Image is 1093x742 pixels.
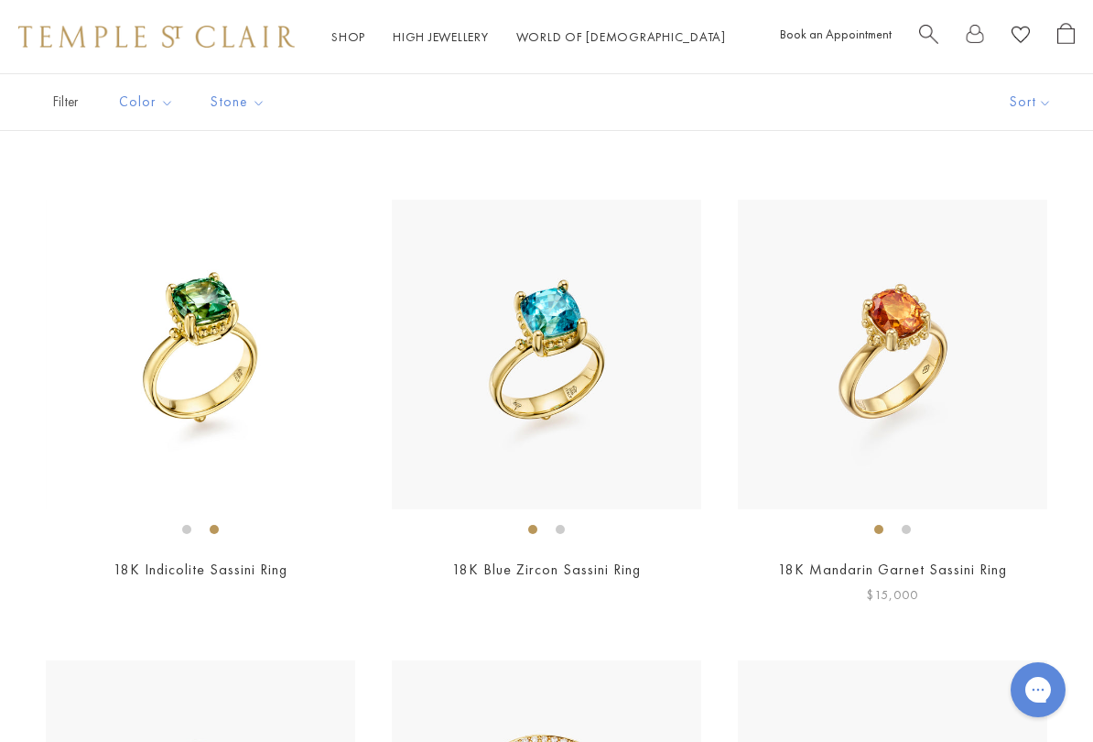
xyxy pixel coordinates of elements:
button: Show sort by [969,74,1093,130]
span: Color [110,91,188,114]
button: Stone [197,82,279,123]
img: R46849-SASIN305 [46,200,355,509]
a: Book an Appointment [780,26,892,42]
a: 18K Mandarin Garnet Sassini Ring [778,560,1007,579]
span: $15,000 [866,584,918,606]
img: Temple St. Clair [18,26,295,48]
a: View Wishlist [1012,23,1030,51]
iframe: Gorgias live chat messenger [1001,656,1075,724]
a: 18K Blue Zircon Sassini Ring [452,560,641,579]
a: Search [919,23,938,51]
img: R46849-SASMG507 [738,200,1047,509]
nav: Main navigation [331,26,726,49]
a: World of [DEMOGRAPHIC_DATA]World of [DEMOGRAPHIC_DATA] [516,28,726,45]
img: R46849-SASBZ579 [392,200,701,509]
a: High JewelleryHigh Jewellery [393,28,489,45]
button: Color [105,82,188,123]
a: Open Shopping Bag [1057,23,1075,51]
a: ShopShop [331,28,365,45]
span: Stone [201,91,279,114]
a: 18K Indicolite Sassini Ring [114,560,287,579]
